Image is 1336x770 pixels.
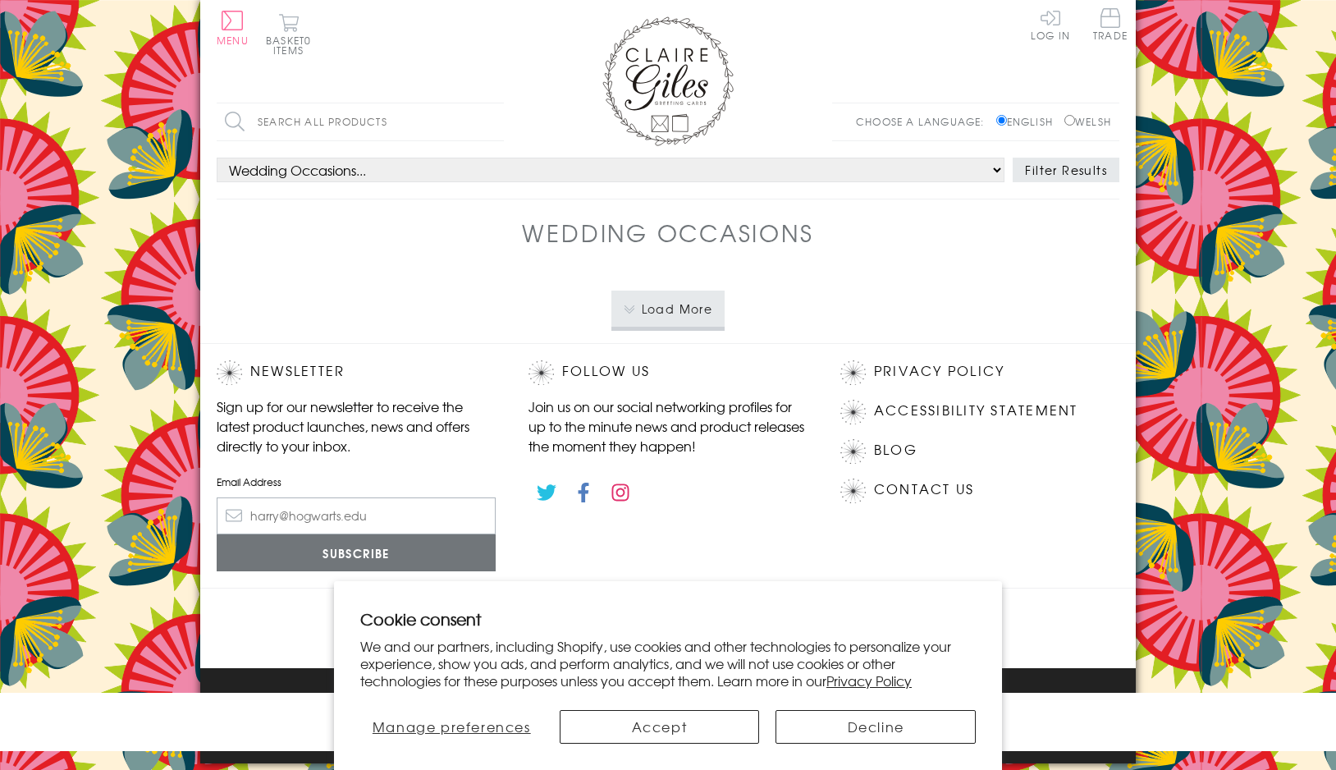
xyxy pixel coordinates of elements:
p: We and our partners, including Shopify, use cookies and other technologies to personalize your ex... [360,638,976,689]
a: Accessibility Statement [874,400,1078,422]
button: Filter Results [1013,158,1119,182]
input: Search all products [217,103,504,140]
h1: Wedding Occasions [522,216,813,250]
button: Manage preferences [360,710,543,744]
input: Search [487,103,504,140]
button: Basket0 items [266,13,311,55]
input: Welsh [1064,115,1075,126]
img: Claire Giles Greetings Cards [602,16,734,146]
button: Menu [217,11,249,45]
h2: Newsletter [217,360,496,385]
h2: Cookie consent [360,607,976,630]
p: Choose a language: [856,114,993,129]
input: harry@hogwarts.edu [217,497,496,534]
h2: Follow Us [528,360,808,385]
span: Menu [217,33,249,48]
span: Trade [1093,8,1128,40]
input: Subscribe [217,534,496,571]
a: Privacy Policy [826,671,912,690]
span: 0 items [273,33,311,57]
p: Join us on our social networking profiles for up to the minute news and product releases the mome... [528,396,808,456]
input: English [996,115,1007,126]
a: Blog [874,439,917,461]
button: Decline [776,710,976,744]
label: English [996,114,1061,129]
a: Log In [1031,8,1070,40]
a: Contact Us [874,479,974,501]
label: Welsh [1064,114,1111,129]
span: Manage preferences [373,717,531,736]
a: Trade [1093,8,1128,44]
p: Sign up for our newsletter to receive the latest product launches, news and offers directly to yo... [217,396,496,456]
label: Email Address [217,474,496,489]
button: Load More [611,291,725,327]
button: Accept [560,710,760,744]
a: Privacy Policy [874,360,1004,383]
